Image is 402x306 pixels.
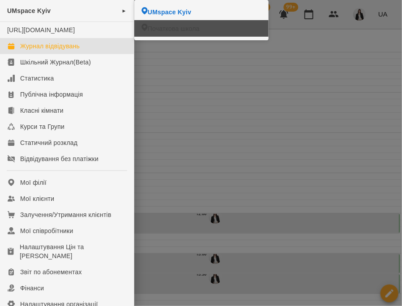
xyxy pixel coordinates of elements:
div: Відвідування без платіжки [20,154,98,163]
div: Мої співробітники [20,226,73,235]
div: Класні кімнати [20,106,64,115]
span: Початкова школа [148,24,200,33]
span: ► [122,7,127,14]
div: Журнал відвідувань [20,42,80,51]
div: Статичний розклад [20,138,77,147]
div: Статистика [20,74,54,83]
div: Курси та Групи [20,122,64,131]
div: Шкільний Журнал(Beta) [20,58,91,67]
div: Публічна інформація [20,90,83,99]
div: Мої філії [20,178,47,187]
div: Налаштування Цін та [PERSON_NAME] [20,242,127,260]
span: UMspace Kyiv [148,8,191,17]
div: Фінанси [20,284,44,293]
a: [URL][DOMAIN_NAME] [7,26,75,34]
div: Мої клієнти [20,194,54,203]
span: UMspace Kyiv [7,7,51,14]
div: Звіт по абонементах [20,268,82,276]
div: Залучення/Утримання клієнтів [20,210,111,219]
